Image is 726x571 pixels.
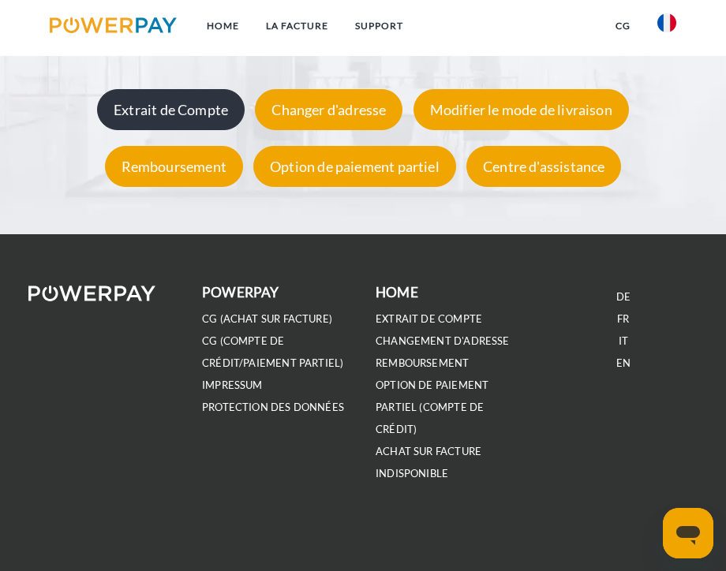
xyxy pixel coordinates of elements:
[253,146,456,187] div: Option de paiement partiel
[28,285,155,301] img: logo-powerpay-white.svg
[202,312,332,326] a: CG (achat sur facture)
[202,284,279,300] b: POWERPAY
[50,17,177,33] img: logo-powerpay.svg
[202,379,263,392] a: IMPRESSUM
[255,89,402,130] div: Changer d'adresse
[616,290,631,304] a: DE
[97,89,245,130] div: Extrait de Compte
[376,334,510,348] a: Changement d'adresse
[466,146,621,187] div: Centre d'assistance
[105,146,243,187] div: Remboursement
[376,312,482,326] a: EXTRAIT DE COMPTE
[202,334,343,370] a: CG (Compte de crédit/paiement partiel)
[376,356,469,370] a: REMBOURSEMENT
[414,89,629,130] div: Modifier le mode de livraison
[253,12,342,40] a: LA FACTURE
[249,158,460,175] a: Option de paiement partiel
[376,284,418,300] b: Home
[93,101,249,118] a: Extrait de Compte
[616,356,631,370] a: EN
[376,445,481,480] a: ACHAT SUR FACTURE INDISPONIBLE
[251,101,406,118] a: Changer d'adresse
[193,12,253,40] a: Home
[602,12,644,40] a: CG
[657,13,676,32] img: fr
[342,12,417,40] a: Support
[410,101,633,118] a: Modifier le mode de livraison
[663,508,713,558] iframe: Bouton de lancement de la fenêtre de messagerie
[376,379,488,436] a: OPTION DE PAIEMENT PARTIEL (Compte de crédit)
[101,158,247,175] a: Remboursement
[617,312,629,326] a: FR
[619,334,628,348] a: IT
[202,401,344,414] a: PROTECTION DES DONNÉES
[462,158,625,175] a: Centre d'assistance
